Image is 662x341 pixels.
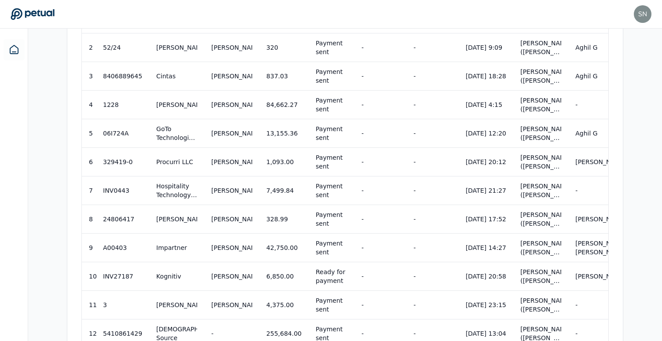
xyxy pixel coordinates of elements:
div: Payment sent [316,210,347,228]
div: Aghil G [575,72,597,81]
div: Payment sent [316,296,347,314]
div: - [414,158,416,166]
div: [PERSON_NAME] ([PERSON_NAME][EMAIL_ADDRESS][PERSON_NAME][DOMAIN_NAME]), [PERSON_NAME] ([PERSON_NA... [520,96,561,114]
div: 1228 [103,100,119,109]
div: [PERSON_NAME] [211,243,252,252]
div: - [414,272,416,281]
div: [DATE] 20:58 [466,272,506,281]
div: [DATE] 13:04 [466,329,506,338]
div: [PERSON_NAME] [PERSON_NAME] [575,239,616,257]
td: 6 [82,147,96,176]
div: - [361,243,364,252]
div: - [361,72,364,81]
div: [PERSON_NAME] [211,272,252,281]
div: 52/24 [103,43,121,52]
div: 4,375.00 [266,301,294,309]
div: 06I724A [103,129,129,138]
div: - [575,329,577,338]
div: [PERSON_NAME] ([PERSON_NAME][EMAIL_ADDRESS][PERSON_NAME][DOMAIN_NAME]) [520,210,561,228]
div: [PERSON_NAME] [211,215,252,224]
td: 5 [82,119,96,147]
div: [DATE] 23:15 [466,301,506,309]
div: - [414,100,416,109]
div: [PERSON_NAME] [211,301,252,309]
div: [PERSON_NAME] [211,158,252,166]
div: GoTo Technologies USA, Inc. [156,125,197,142]
div: INV0443 [103,186,129,195]
div: [DATE] 4:15 [466,100,502,109]
div: [DATE] 14:27 [466,243,506,252]
div: Kognitiv [156,272,181,281]
div: [DATE] 9:09 [466,43,502,52]
div: 255,684.00 [266,329,302,338]
div: - [361,301,364,309]
div: [PERSON_NAME] [156,43,197,52]
div: - [414,186,416,195]
div: 3 [103,301,107,309]
div: - [361,329,364,338]
td: 4 [82,90,96,119]
td: 2 [82,33,96,62]
div: [DATE] 20:12 [466,158,506,166]
div: 24806417 [103,215,134,224]
div: [DATE] 21:27 [466,186,506,195]
div: [DATE] 12:20 [466,129,506,138]
div: - [361,186,364,195]
div: - [414,329,416,338]
div: Cintas [156,72,176,81]
div: Hospitality Technology Solutions [156,182,197,199]
td: 3 [82,62,96,90]
div: Payment sent [316,182,347,199]
div: - [414,301,416,309]
td: 11 [82,290,96,319]
div: [PERSON_NAME] ([PERSON_NAME][EMAIL_ADDRESS][PERSON_NAME][DOMAIN_NAME]) [520,67,561,85]
div: Payment sent [316,39,347,56]
div: Payment sent [316,125,347,142]
div: 6,850.00 [266,272,294,281]
div: 13,155.36 [266,129,298,138]
div: [PERSON_NAME] ([PERSON_NAME][EMAIL_ADDRESS][DOMAIN_NAME]) [520,39,561,56]
div: Payment sent [316,67,347,85]
div: - [361,43,364,52]
div: [PERSON_NAME] ([PERSON_NAME][EMAIL_ADDRESS][PERSON_NAME][DOMAIN_NAME]) [520,239,561,257]
div: 329419-0 [103,158,132,166]
div: [PERSON_NAME] [156,215,197,224]
div: [PERSON_NAME] [211,43,252,52]
div: [PERSON_NAME] ([PERSON_NAME][EMAIL_ADDRESS][PERSON_NAME][DOMAIN_NAME]), [PERSON_NAME] ([PERSON_NA... [520,182,561,199]
a: Go to Dashboard [11,8,55,20]
div: 328.99 [266,215,288,224]
div: Aghil G [575,129,597,138]
div: [PERSON_NAME] [211,129,252,138]
div: Payment sent [316,96,347,114]
div: 8406889645 [103,72,142,81]
div: - [361,100,364,109]
div: [PERSON_NAME] [575,272,616,281]
div: - [414,72,416,81]
div: - [361,129,364,138]
div: 1,093.00 [266,158,294,166]
div: [PERSON_NAME] ([PERSON_NAME][EMAIL_ADDRESS][PERSON_NAME][DOMAIN_NAME]) [520,153,561,171]
div: - [414,215,416,224]
div: [PERSON_NAME] ([PERSON_NAME][EMAIL_ADDRESS][PERSON_NAME][DOMAIN_NAME]) [520,125,561,142]
div: - [361,272,364,281]
div: [PERSON_NAME] [211,100,252,109]
div: - [211,329,213,338]
td: 9 [82,233,96,262]
div: [PERSON_NAME] ([PERSON_NAME][EMAIL_ADDRESS][PERSON_NAME][DOMAIN_NAME]) [520,296,561,314]
td: 7 [82,176,96,205]
div: 5410861429 [103,329,142,338]
div: A00403 [103,243,127,252]
div: [PERSON_NAME] [211,72,252,81]
div: 42,750.00 [266,243,298,252]
div: INV27187 [103,272,133,281]
div: [PERSON_NAME] [156,301,197,309]
div: - [361,158,364,166]
a: Dashboard [4,39,25,60]
div: - [414,129,416,138]
div: Payment sent [316,239,347,257]
div: - [414,243,416,252]
div: 84,662.27 [266,100,298,109]
div: [PERSON_NAME] [156,100,197,109]
div: - [575,186,577,195]
div: - [414,43,416,52]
